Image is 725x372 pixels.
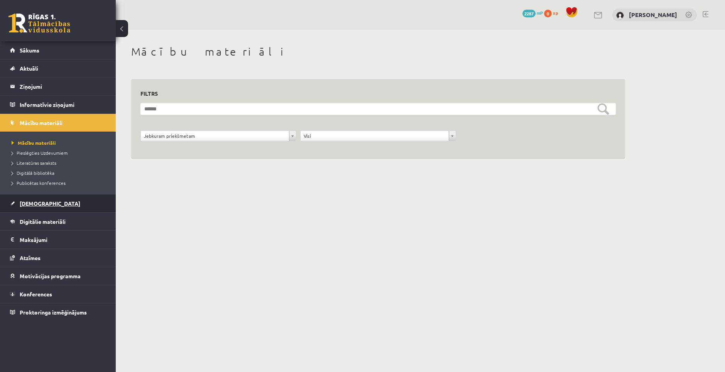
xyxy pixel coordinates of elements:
[10,213,106,230] a: Digitālie materiāli
[544,10,552,17] span: 0
[20,231,106,249] legend: Maksājumi
[10,303,106,321] a: Proktoringa izmēģinājums
[20,254,41,261] span: Atzīmes
[10,285,106,303] a: Konferences
[12,150,68,156] span: Pieslēgties Uzdevumiem
[141,131,296,141] a: Jebkuram priekšmetam
[616,12,624,19] img: Rauls Sakne
[301,131,456,141] a: Visi
[12,169,108,176] a: Digitālā bibliotēka
[10,231,106,249] a: Maksājumi
[8,14,70,33] a: Rīgas 1. Tālmācības vidusskola
[10,267,106,285] a: Motivācijas programma
[10,78,106,95] a: Ziņojumi
[537,10,543,16] span: mP
[131,45,625,58] h1: Mācību materiāli
[522,10,543,16] a: 2287 mP
[20,78,106,95] legend: Ziņojumi
[553,10,558,16] span: xp
[629,11,677,19] a: [PERSON_NAME]
[20,291,52,298] span: Konferences
[12,170,54,176] span: Digitālā bibliotēka
[10,249,106,267] a: Atzīmes
[304,131,446,141] span: Visi
[10,114,106,132] a: Mācību materiāli
[20,96,106,113] legend: Informatīvie ziņojumi
[20,47,39,54] span: Sākums
[20,200,80,207] span: [DEMOGRAPHIC_DATA]
[10,59,106,77] a: Aktuāli
[544,10,562,16] a: 0 xp
[12,160,56,166] span: Literatūras saraksts
[10,96,106,113] a: Informatīvie ziņojumi
[20,218,66,225] span: Digitālie materiāli
[12,149,108,156] a: Pieslēgties Uzdevumiem
[20,309,87,316] span: Proktoringa izmēģinājums
[144,131,286,141] span: Jebkuram priekšmetam
[522,10,536,17] span: 2287
[20,272,81,279] span: Motivācijas programma
[12,140,56,146] span: Mācību materiāli
[20,119,63,126] span: Mācību materiāli
[10,194,106,212] a: [DEMOGRAPHIC_DATA]
[140,88,607,99] h3: Filtrs
[12,180,66,186] span: Publicētas konferences
[12,179,108,186] a: Publicētas konferences
[20,65,38,72] span: Aktuāli
[12,139,108,146] a: Mācību materiāli
[12,159,108,166] a: Literatūras saraksts
[10,41,106,59] a: Sākums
